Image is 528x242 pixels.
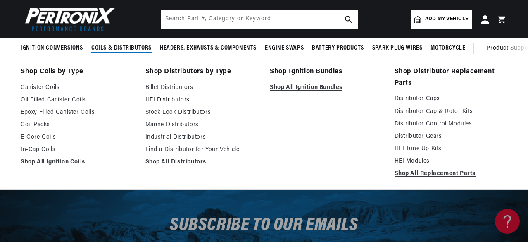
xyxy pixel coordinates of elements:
[21,83,134,93] a: Canister Coils
[411,10,472,29] a: Add my vehicle
[430,44,465,53] span: Motorcycle
[156,38,261,58] summary: Headers, Exhausts & Components
[21,44,83,53] span: Ignition Conversions
[395,132,508,141] a: Distributor Gears
[91,44,152,53] span: Coils & Distributors
[21,95,134,105] a: Oil Filled Canister Coils
[145,120,259,130] a: Marine Distributors
[145,132,259,142] a: Industrial Distributors
[261,38,308,58] summary: Engine Swaps
[145,108,259,117] a: Stock Look Distributors
[145,157,259,167] a: Shop All Distributors
[395,144,508,154] a: HEI Tune Up Kits
[145,83,259,93] a: Billet Distributors
[395,156,508,166] a: HEI Modules
[21,157,134,167] a: Shop All Ignition Coils
[426,38,469,58] summary: Motorcycle
[395,66,508,89] a: Shop Distributor Replacement Parts
[21,132,134,142] a: E-Core Coils
[395,119,508,129] a: Distributor Control Modules
[21,5,116,34] img: Pertronix
[395,169,508,179] a: Shop All Replacement Parts
[170,218,358,233] h3: Subscribe to our emails
[160,44,257,53] span: Headers, Exhausts & Components
[21,145,134,155] a: In-Cap Coils
[308,38,368,58] summary: Battery Products
[395,107,508,117] a: Distributor Cap & Rotor Kits
[21,66,134,78] a: Shop Coils by Type
[145,95,259,105] a: HEI Distributors
[21,108,134,117] a: Epoxy Filled Canister Coils
[265,44,304,53] span: Engine Swaps
[270,66,383,78] a: Shop Ignition Bundles
[145,145,259,155] a: Find a Distributor for Your Vehicle
[87,38,156,58] summary: Coils & Distributors
[395,94,508,104] a: Distributor Caps
[270,83,383,93] a: Shop All Ignition Bundles
[368,38,427,58] summary: Spark Plug Wires
[21,120,134,130] a: Coil Packs
[145,66,259,78] a: Shop Distributors by Type
[161,10,358,29] input: Search Part #, Category or Keyword
[425,15,468,23] span: Add my vehicle
[340,10,358,29] button: search button
[21,38,87,58] summary: Ignition Conversions
[372,44,423,53] span: Spark Plug Wires
[312,44,364,53] span: Battery Products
